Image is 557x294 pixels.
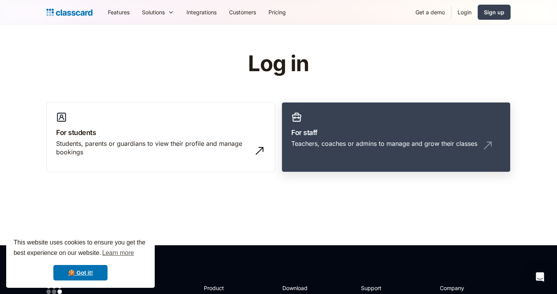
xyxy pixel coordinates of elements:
[142,8,165,16] div: Solutions
[156,52,402,76] h1: Log in
[291,127,501,138] h3: For staff
[204,284,245,292] h2: Product
[484,8,504,16] div: Sign up
[223,3,262,21] a: Customers
[361,284,392,292] h2: Support
[56,127,266,138] h3: For students
[291,139,477,148] div: Teachers, coaches or admins to manage and grow their classes
[409,3,451,21] a: Get a demo
[46,7,92,18] a: home
[478,5,511,20] a: Sign up
[262,3,292,21] a: Pricing
[101,247,135,259] a: learn more about cookies
[136,3,180,21] div: Solutions
[53,265,108,280] a: dismiss cookie message
[56,139,250,157] div: Students, parents or guardians to view their profile and manage bookings
[282,102,511,173] a: For staffTeachers, coaches or admins to manage and grow their classes
[102,3,136,21] a: Features
[451,3,478,21] a: Login
[531,268,549,286] div: Open Intercom Messenger
[6,231,155,288] div: cookieconsent
[440,284,491,292] h2: Company
[14,238,147,259] span: This website uses cookies to ensure you get the best experience on our website.
[180,3,223,21] a: Integrations
[282,284,314,292] h2: Download
[46,102,275,173] a: For studentsStudents, parents or guardians to view their profile and manage bookings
